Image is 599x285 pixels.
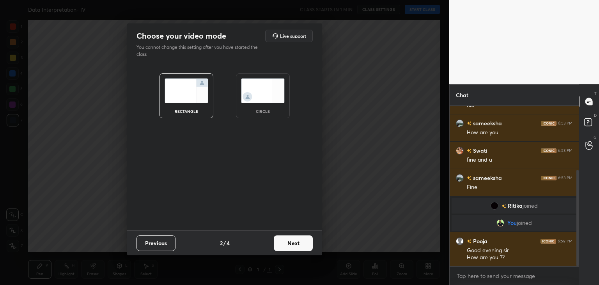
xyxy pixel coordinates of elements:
div: 6:53 PM [558,176,572,180]
div: fine and u [467,156,572,164]
img: circleScreenIcon.acc0effb.svg [241,78,285,103]
img: no-rating-badge.077c3623.svg [502,204,506,208]
img: no-rating-badge.077c3623.svg [467,149,471,153]
p: G [594,134,597,140]
p: T [594,91,597,96]
h6: sameeksha [471,174,502,182]
h6: sameeksha [471,119,502,127]
img: 68d4d15b26474dd8b32033e7128ef822.jpg [456,147,464,155]
img: 7134178abba1421a8a762e56e166a5eb.jpg [456,174,464,182]
span: Ritika [508,203,523,209]
img: default.png [456,237,464,245]
div: 6:59 PM [558,239,572,244]
span: joined [523,203,538,209]
img: no-rating-badge.077c3623.svg [467,121,471,126]
p: D [594,112,597,118]
img: 3b88480b5b044629ae32daef7c177022.jpg [491,202,498,210]
div: rectangle [171,109,202,113]
div: Good evening sir .. How are you ?? [467,247,572,262]
p: Chat [450,85,475,105]
div: 6:53 PM [558,121,572,126]
span: You [507,220,517,226]
img: 7134178abba1421a8a762e56e166a5eb.jpg [456,119,464,127]
button: Previous [136,235,175,251]
img: 6f4578c4c6224cea84386ccc78b3bfca.jpg [496,219,504,227]
div: grid [450,106,579,267]
span: joined [517,220,532,226]
button: Next [274,235,313,251]
h5: Live support [280,34,306,38]
div: How are you [467,129,572,137]
img: iconic-dark.1390631f.png [541,121,556,126]
img: iconic-dark.1390631f.png [541,239,556,244]
h2: Choose your video mode [136,31,226,41]
img: iconic-dark.1390631f.png [541,176,556,180]
h6: Pooja [471,237,487,245]
h4: 2 [220,239,223,247]
p: You cannot change this setting after you have started the class [136,44,263,58]
h6: Swati [471,146,487,155]
img: iconic-dark.1390631f.png [541,148,556,153]
div: Fine [467,183,572,191]
img: no-rating-badge.077c3623.svg [467,176,471,180]
h4: 4 [227,239,230,247]
div: 6:53 PM [558,148,572,153]
h4: / [223,239,226,247]
div: circle [247,109,278,113]
img: normalScreenIcon.ae25ed63.svg [165,78,208,103]
img: no-rating-badge.077c3623.svg [467,239,471,244]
